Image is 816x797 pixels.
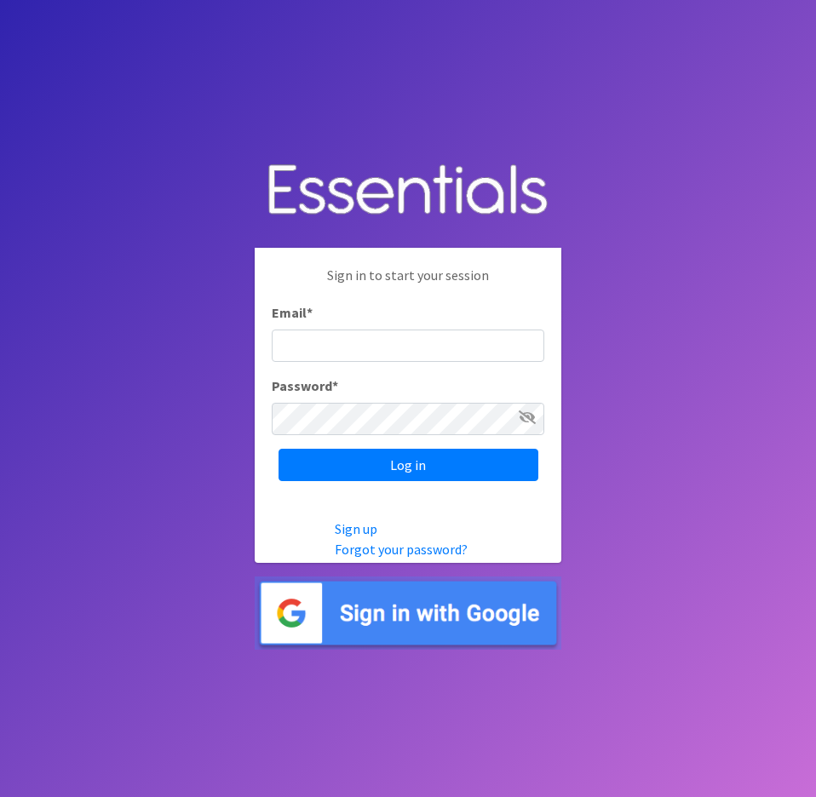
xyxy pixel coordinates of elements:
a: Forgot your password? [335,541,468,558]
abbr: required [332,377,338,394]
abbr: required [307,304,313,321]
label: Email [272,302,313,323]
p: Sign in to start your session [272,265,544,302]
label: Password [272,376,338,396]
a: Sign up [335,520,377,537]
input: Log in [279,449,538,481]
img: Human Essentials [255,147,561,235]
img: Sign in with Google [255,576,561,651]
